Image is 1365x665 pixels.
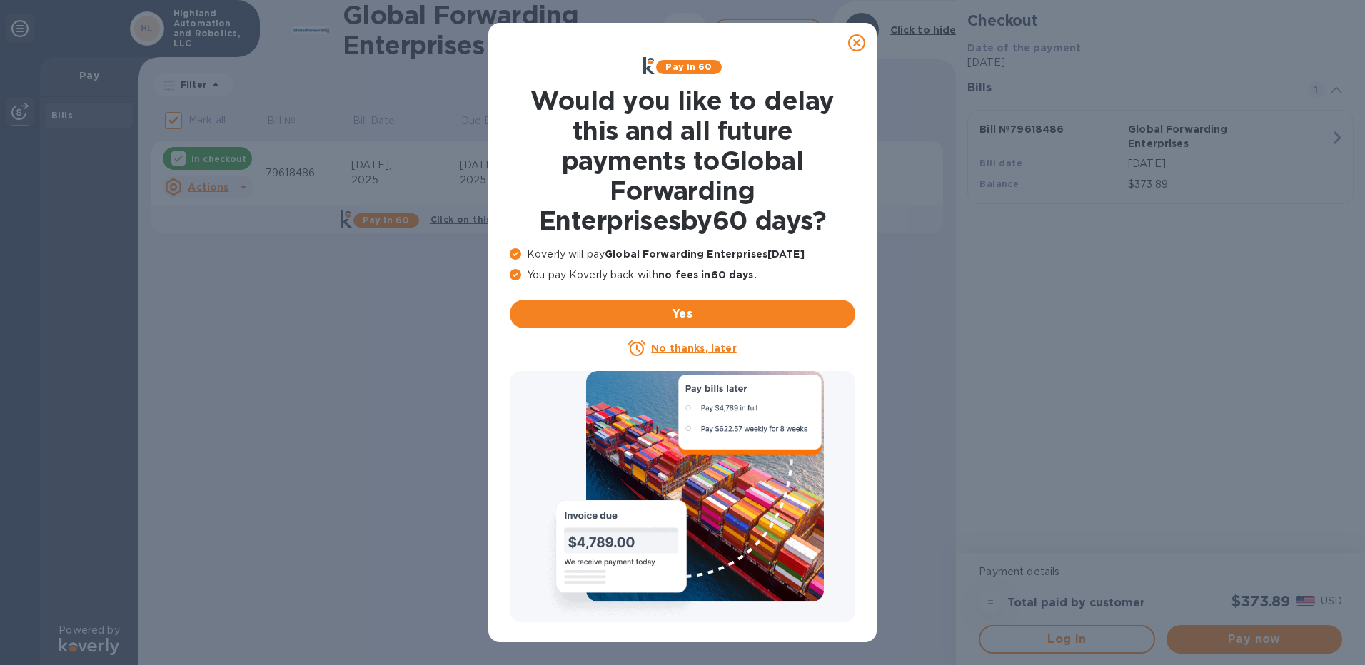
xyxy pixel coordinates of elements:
h1: Would you like to delay this and all future payments to Global Forwarding Enterprises by 60 days ? [510,86,855,235]
span: Yes [521,305,844,323]
b: no fees in 60 days . [658,269,756,280]
p: You pay Koverly back with [510,268,855,283]
b: Pay in 60 [665,61,712,72]
p: Koverly will pay [510,247,855,262]
u: No thanks, later [651,342,736,354]
button: Yes [510,300,855,328]
b: Global Forwarding Enterprises [DATE] [605,248,805,260]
